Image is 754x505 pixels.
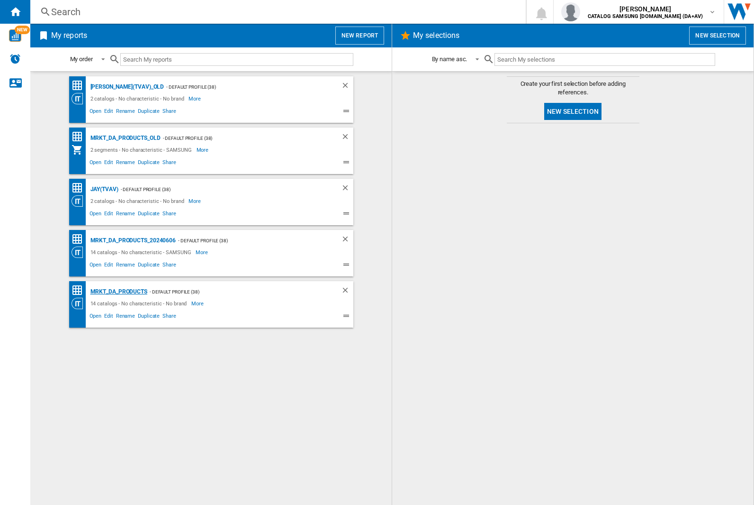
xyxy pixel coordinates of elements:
[15,26,30,34] span: NEW
[432,55,467,63] div: By name asc.
[88,209,103,220] span: Open
[147,286,322,298] div: - Default profile (38)
[70,55,93,63] div: My order
[136,312,161,323] span: Duplicate
[72,233,88,245] div: Price Matrix
[72,182,88,194] div: Price Matrix
[72,80,88,92] div: Price Matrix
[335,27,384,45] button: New report
[88,260,103,272] span: Open
[115,260,136,272] span: Rename
[88,93,189,104] div: 2 catalogs - No characteristic - No brand
[161,158,178,169] span: Share
[115,107,136,118] span: Rename
[341,184,353,195] div: Delete
[196,247,209,258] span: More
[411,27,461,45] h2: My selections
[88,247,196,258] div: 14 catalogs - No characteristic - SAMSUNG
[341,235,353,247] div: Delete
[341,286,353,298] div: Delete
[507,80,639,97] span: Create your first selection before adding references.
[136,209,161,220] span: Duplicate
[49,27,89,45] h2: My reports
[176,235,322,247] div: - Default profile (38)
[103,260,115,272] span: Edit
[72,285,88,296] div: Price Matrix
[136,107,161,118] span: Duplicate
[103,158,115,169] span: Edit
[72,298,88,309] div: Category View
[103,107,115,118] span: Edit
[188,93,202,104] span: More
[88,107,103,118] span: Open
[51,5,501,18] div: Search
[341,132,353,144] div: Delete
[88,81,164,93] div: [PERSON_NAME](TVAV)_old
[88,235,176,247] div: MRKT_DA_PRODUCTS_20240606
[544,103,601,120] button: New selection
[88,158,103,169] span: Open
[164,81,322,93] div: - Default profile (38)
[115,158,136,169] span: Rename
[188,195,202,207] span: More
[161,132,322,144] div: - Default profile (38)
[72,195,88,207] div: Category View
[191,298,205,309] span: More
[588,4,703,14] span: [PERSON_NAME]
[341,81,353,93] div: Delete
[689,27,746,45] button: New selection
[161,107,178,118] span: Share
[72,131,88,143] div: Price Matrix
[9,53,21,64] img: alerts-logo.svg
[103,312,115,323] span: Edit
[136,158,161,169] span: Duplicate
[561,2,580,21] img: profile.jpg
[88,298,192,309] div: 14 catalogs - No characteristic - No brand
[88,144,197,156] div: 2 segments - No characteristic - SAMSUNG
[72,93,88,104] div: Category View
[72,144,88,156] div: My Assortment
[88,286,147,298] div: MRKT_DA_PRODUCTS
[161,260,178,272] span: Share
[588,13,703,19] b: CATALOG SAMSUNG [DOMAIN_NAME] (DA+AV)
[161,209,178,220] span: Share
[72,247,88,258] div: Category View
[88,184,118,195] div: JAY(TVAV)
[494,53,715,66] input: Search My selections
[115,312,136,323] span: Rename
[161,312,178,323] span: Share
[103,209,115,220] span: Edit
[115,209,136,220] span: Rename
[9,29,21,42] img: wise-card.svg
[197,144,210,156] span: More
[88,312,103,323] span: Open
[118,184,322,195] div: - Default profile (38)
[88,195,189,207] div: 2 catalogs - No characteristic - No brand
[88,132,161,144] div: MRKT_DA_PRODUCTS_OLD
[136,260,161,272] span: Duplicate
[120,53,353,66] input: Search My reports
